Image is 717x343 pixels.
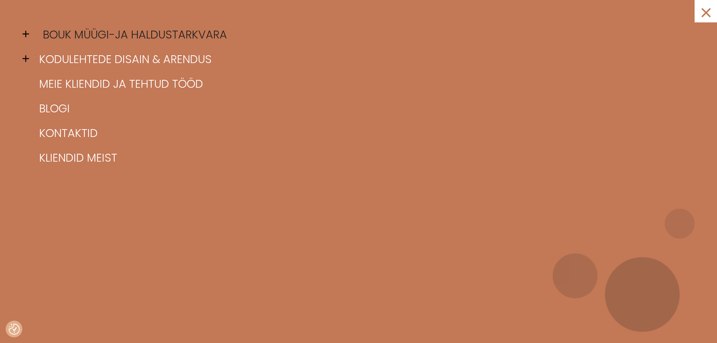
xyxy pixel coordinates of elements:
[34,146,695,170] a: Kliendid meist
[34,72,695,96] a: Meie kliendid ja tehtud tööd
[37,22,698,47] a: BOUK müügi-ja haldustarkvara
[34,121,695,146] a: Kontaktid
[9,324,20,335] button: Nõusolekueelistused
[9,324,20,335] img: Revisit consent button
[34,47,695,72] a: Kodulehtede disain & arendus
[34,96,695,121] a: Blogi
